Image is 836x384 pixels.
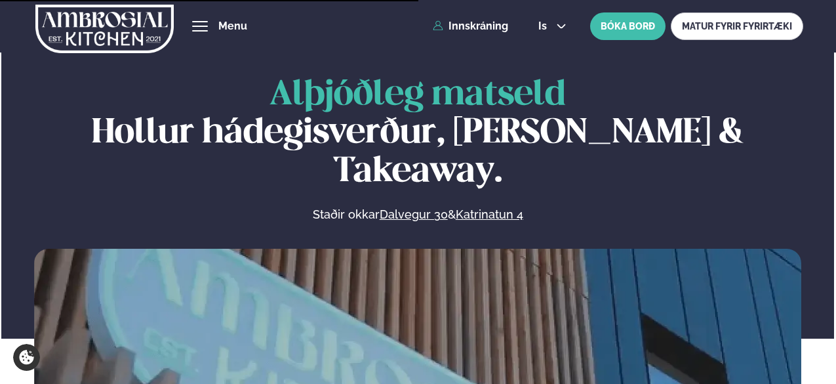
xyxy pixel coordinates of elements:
span: is [538,21,551,32]
a: Innskráning [433,20,508,32]
a: Dalvegur 30 [380,207,448,223]
img: logo [35,2,174,56]
a: Katrinatun 4 [456,207,523,223]
h1: Hollur hádegisverður, [PERSON_NAME] & Takeaway. [34,76,801,191]
button: BÓKA BORÐ [590,12,666,40]
a: Cookie settings [13,344,40,371]
button: hamburger [192,18,208,34]
button: is [528,21,577,32]
a: MATUR FYRIR FYRIRTÆKI [671,12,803,40]
span: Alþjóðleg matseld [269,79,566,112]
p: Staðir okkar & [170,207,666,223]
